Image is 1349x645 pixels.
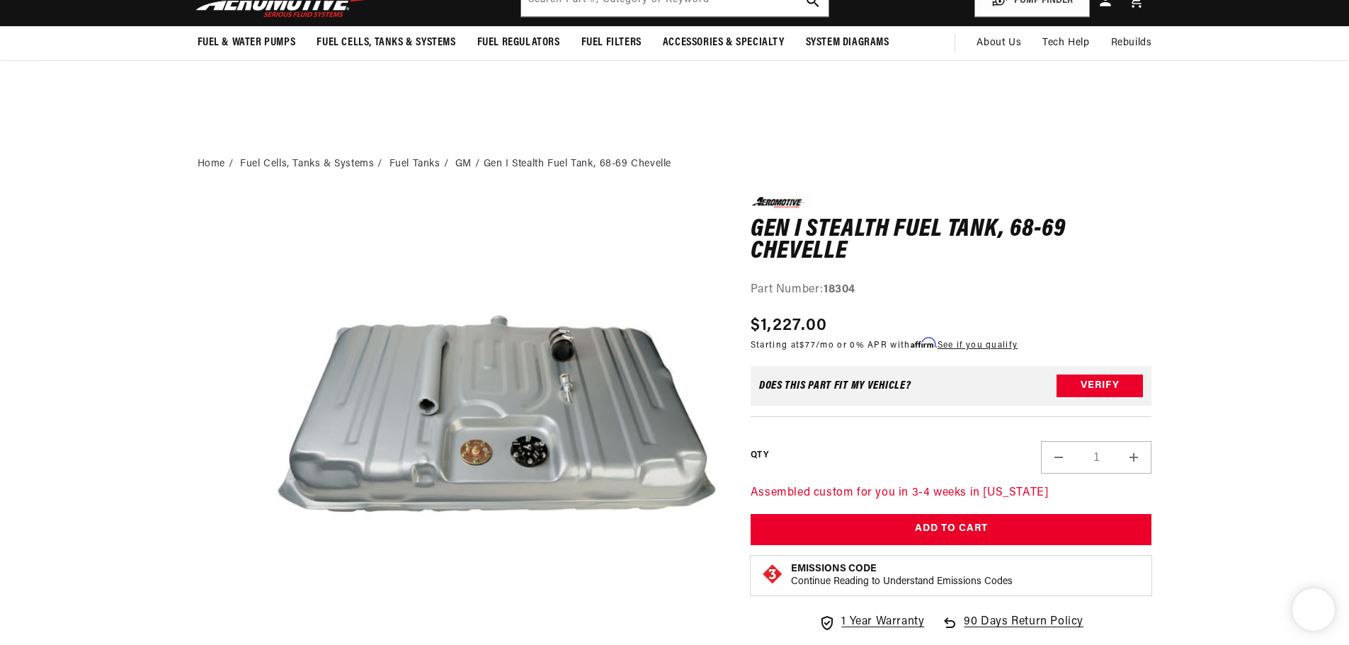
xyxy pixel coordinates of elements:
[938,341,1018,350] a: See if you qualify - Learn more about Affirm Financing (opens in modal)
[761,563,784,586] img: Emissions code
[966,26,1032,60] a: About Us
[652,26,795,59] summary: Accessories & Specialty
[751,450,768,462] label: QTY
[198,35,296,50] span: Fuel & Water Pumps
[484,156,671,172] li: Gen I Stealth Fuel Tank, 68-69 Chevelle
[306,26,466,59] summary: Fuel Cells, Tanks & Systems
[1111,35,1152,51] span: Rebuilds
[477,35,560,50] span: Fuel Regulators
[663,35,785,50] span: Accessories & Specialty
[1057,375,1143,397] button: Verify
[317,35,455,50] span: Fuel Cells, Tanks & Systems
[824,284,855,295] strong: 18304
[571,26,652,59] summary: Fuel Filters
[911,338,935,348] span: Affirm
[198,156,1152,172] nav: breadcrumbs
[1042,35,1089,51] span: Tech Help
[455,156,472,172] a: GM
[389,156,440,172] a: Fuel Tanks
[751,514,1152,546] button: Add to Cart
[751,281,1152,299] div: Part Number:
[841,613,924,632] span: 1 Year Warranty
[1100,26,1163,60] summary: Rebuilds
[791,576,1013,588] p: Continue Reading to Understand Emissions Codes
[799,341,816,350] span: $77
[751,313,828,338] span: $1,227.00
[240,156,386,172] li: Fuel Cells, Tanks & Systems
[819,613,924,632] a: 1 Year Warranty
[751,484,1152,503] p: Assembled custom for you in 3-4 weeks in [US_STATE]
[791,563,1013,588] button: Emissions CodeContinue Reading to Understand Emissions Codes
[581,35,642,50] span: Fuel Filters
[791,564,877,574] strong: Emissions Code
[198,156,225,172] a: Home
[467,26,571,59] summary: Fuel Regulators
[187,26,307,59] summary: Fuel & Water Pumps
[977,38,1021,48] span: About Us
[806,35,889,50] span: System Diagrams
[1032,26,1100,60] summary: Tech Help
[751,338,1018,352] p: Starting at /mo or 0% APR with .
[759,380,911,392] div: Does This part fit My vehicle?
[795,26,900,59] summary: System Diagrams
[751,219,1152,263] h1: Gen I Stealth Fuel Tank, 68-69 Chevelle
